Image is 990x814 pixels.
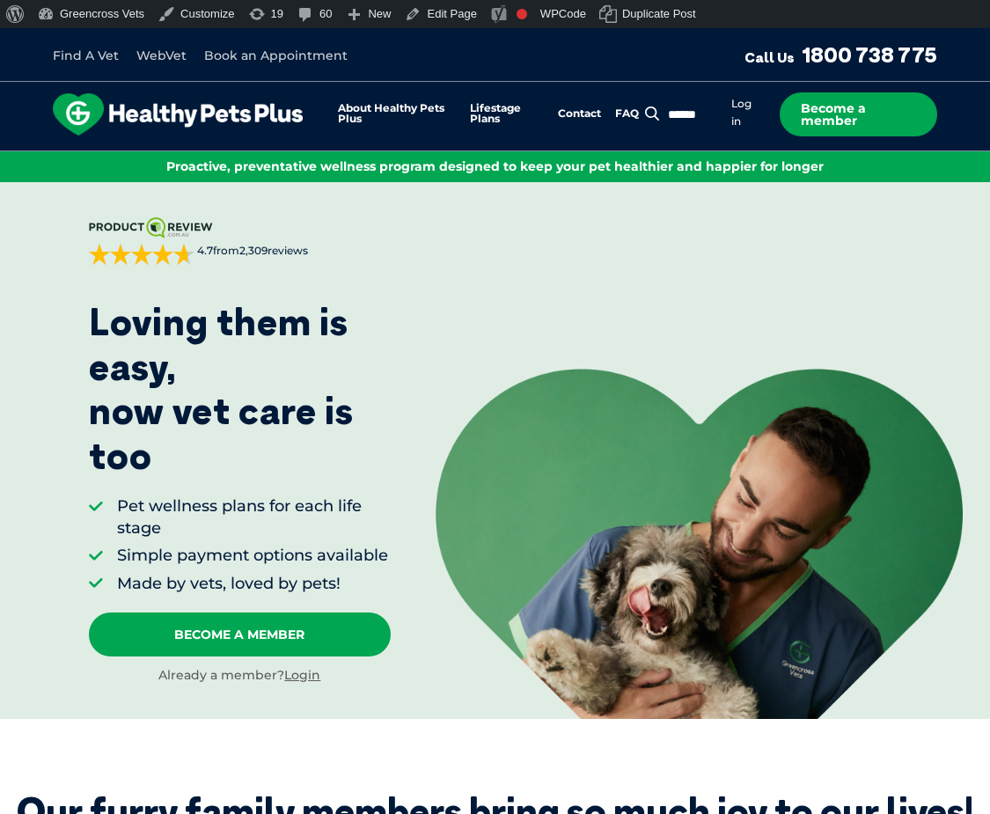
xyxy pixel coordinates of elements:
strong: 4.7 [197,244,213,257]
a: Find A Vet [53,48,119,63]
div: Focus keyphrase not set [517,9,527,19]
span: Proactive, preventative wellness program designed to keep your pet healthier and happier for longer [166,158,824,174]
a: Become a member [780,92,937,136]
div: 4.7 out of 5 stars [89,244,194,265]
a: Login [284,667,320,683]
li: Pet wellness plans for each life stage [117,495,391,539]
span: 2,309 reviews [239,244,308,257]
span: from [194,244,308,259]
a: FAQ [615,108,639,120]
button: Search [642,105,664,122]
a: Call Us1800 738 775 [744,41,937,68]
a: Contact [558,108,601,120]
a: Log in [731,97,752,128]
img: <p>Loving them is easy, <br /> now vet care is too</p> [436,369,963,719]
a: Lifestage Plans [470,103,544,125]
a: Book an Appointment [204,48,348,63]
span: Call Us [744,48,795,66]
li: Made by vets, loved by pets! [117,573,391,595]
img: hpp-logo [53,93,303,136]
li: Simple payment options available [117,545,391,567]
a: 4.7from2,309reviews [89,217,391,265]
p: Loving them is easy, now vet care is too [89,300,391,478]
a: WebVet [136,48,187,63]
a: About Healthy Pets Plus [338,103,456,125]
a: Become A Member [89,612,391,656]
div: Already a member? [89,667,391,685]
